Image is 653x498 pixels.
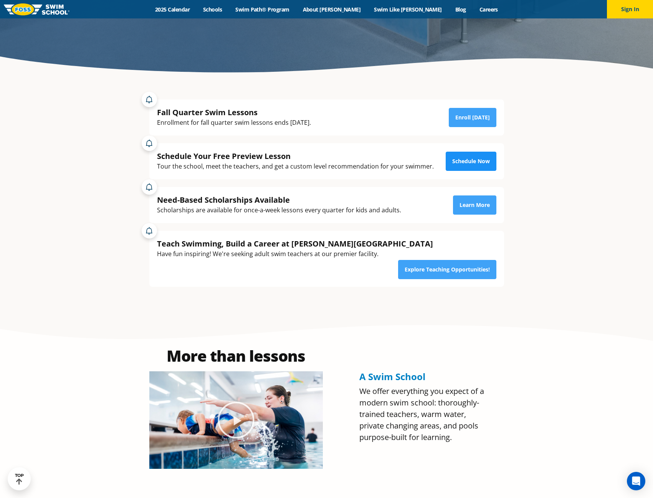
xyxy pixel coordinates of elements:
div: Tour the school, meet the teachers, and get a custom level recommendation for your swimmer. [157,161,434,172]
div: Fall Quarter Swim Lessons [157,107,311,117]
a: About [PERSON_NAME] [296,6,367,13]
a: Learn More [453,195,496,215]
a: 2025 Calendar [149,6,197,13]
div: Open Intercom Messenger [627,472,645,490]
div: Enrollment for fall quarter swim lessons ends [DATE]. [157,117,311,128]
a: Swim Like [PERSON_NAME] [367,6,449,13]
div: Schedule Your Free Preview Lesson [157,151,434,161]
span: A Swim School [359,370,425,383]
div: TOP [15,473,24,485]
a: Swim Path® Program [229,6,296,13]
div: Play Video [217,401,255,439]
div: Have fun inspiring! We're seeking adult swim teachers at our premier facility. [157,249,433,259]
a: Enroll [DATE] [449,108,496,127]
div: Need-Based Scholarships Available [157,195,401,205]
a: Blog [448,6,473,13]
div: Teach Swimming, Build a Career at [PERSON_NAME][GEOGRAPHIC_DATA] [157,238,433,249]
div: Scholarships are available for once-a-week lessons every quarter for kids and adults. [157,205,401,215]
a: Schedule Now [446,152,496,171]
a: Explore Teaching Opportunities! [398,260,496,279]
a: Schools [197,6,229,13]
span: We offer everything you expect of a modern swim school: thoroughly-trained teachers, warm water, ... [359,386,484,442]
img: FOSS Swim School Logo [4,3,69,15]
a: Careers [473,6,504,13]
h2: More than lessons [149,348,323,364]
